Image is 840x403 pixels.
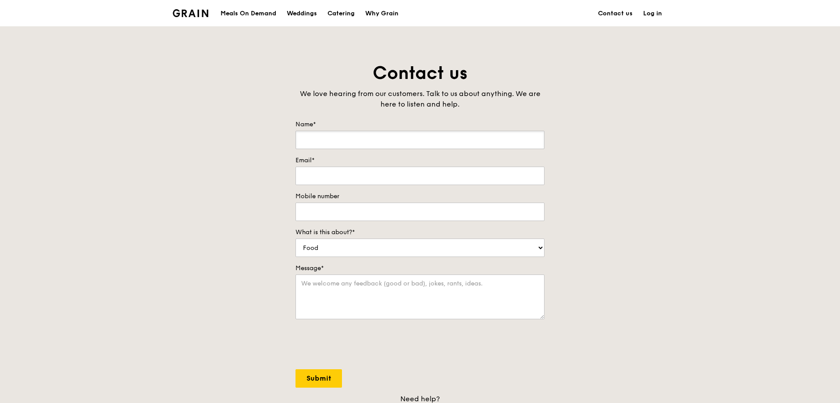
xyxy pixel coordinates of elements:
[322,0,360,27] a: Catering
[638,0,667,27] a: Log in
[295,228,545,237] label: What is this about?*
[295,120,545,129] label: Name*
[287,0,317,27] div: Weddings
[360,0,404,27] a: Why Grain
[281,0,322,27] a: Weddings
[295,192,545,201] label: Mobile number
[173,9,208,17] img: Grain
[327,0,355,27] div: Catering
[295,156,545,165] label: Email*
[295,89,545,110] div: We love hearing from our customers. Talk to us about anything. We are here to listen and help.
[295,264,545,273] label: Message*
[221,0,276,27] div: Meals On Demand
[295,61,545,85] h1: Contact us
[295,328,429,362] iframe: reCAPTCHA
[295,369,342,388] input: Submit
[593,0,638,27] a: Contact us
[365,0,399,27] div: Why Grain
